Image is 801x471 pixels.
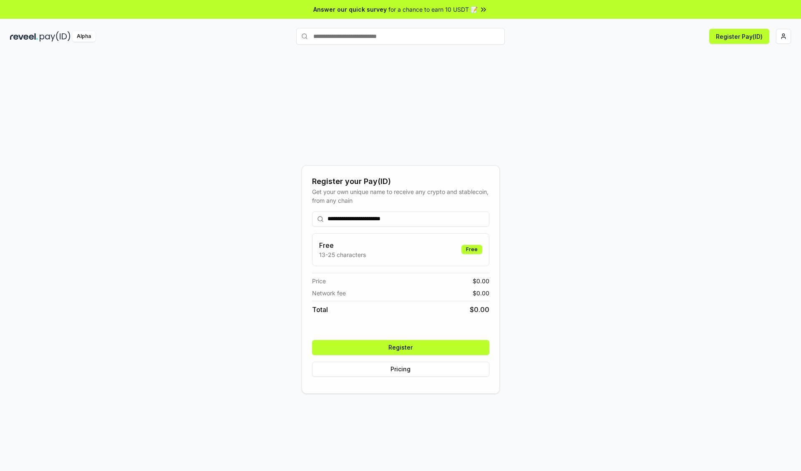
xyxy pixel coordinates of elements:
[40,31,71,42] img: pay_id
[312,362,489,377] button: Pricing
[312,305,328,315] span: Total
[10,31,38,42] img: reveel_dark
[470,305,489,315] span: $ 0.00
[461,245,482,254] div: Free
[709,29,769,44] button: Register Pay(ID)
[473,277,489,285] span: $ 0.00
[313,5,387,14] span: Answer our quick survey
[319,250,366,259] p: 13-25 characters
[312,277,326,285] span: Price
[388,5,478,14] span: for a chance to earn 10 USDT 📝
[473,289,489,297] span: $ 0.00
[312,340,489,355] button: Register
[319,240,366,250] h3: Free
[312,176,489,187] div: Register your Pay(ID)
[312,187,489,205] div: Get your own unique name to receive any crypto and stablecoin, from any chain
[72,31,96,42] div: Alpha
[312,289,346,297] span: Network fee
